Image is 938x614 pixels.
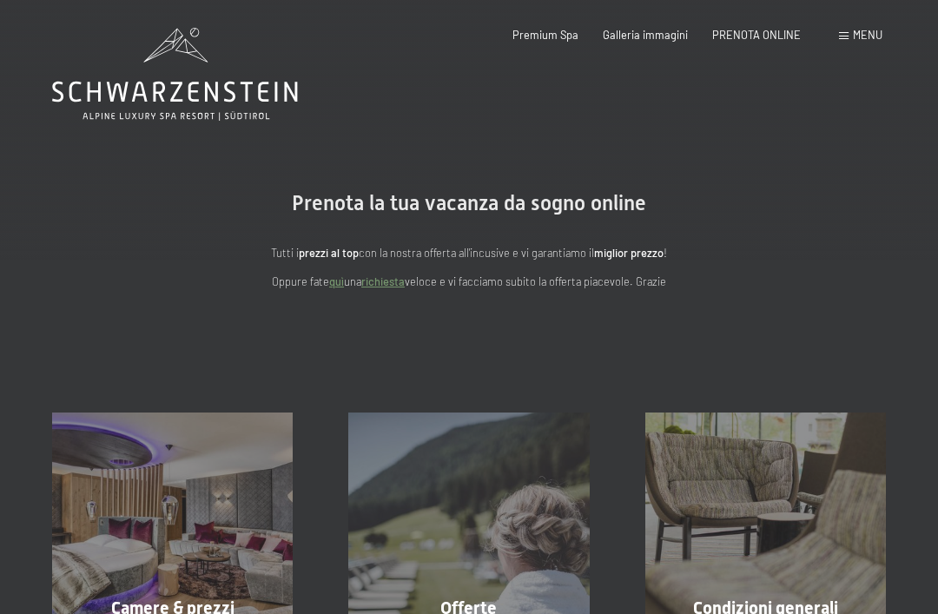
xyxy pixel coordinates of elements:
p: Tutti i con la nostra offerta all'incusive e vi garantiamo il ! [122,244,816,261]
strong: miglior prezzo [594,246,664,260]
a: Premium Spa [512,28,578,42]
span: Menu [853,28,882,42]
p: Oppure fate una veloce e vi facciamo subito la offerta piacevole. Grazie [122,273,816,290]
a: quì [329,274,344,288]
a: Galleria immagini [603,28,688,42]
a: PRENOTA ONLINE [712,28,801,42]
strong: prezzi al top [299,246,359,260]
a: richiesta [361,274,405,288]
span: Prenota la tua vacanza da sogno online [292,191,646,215]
